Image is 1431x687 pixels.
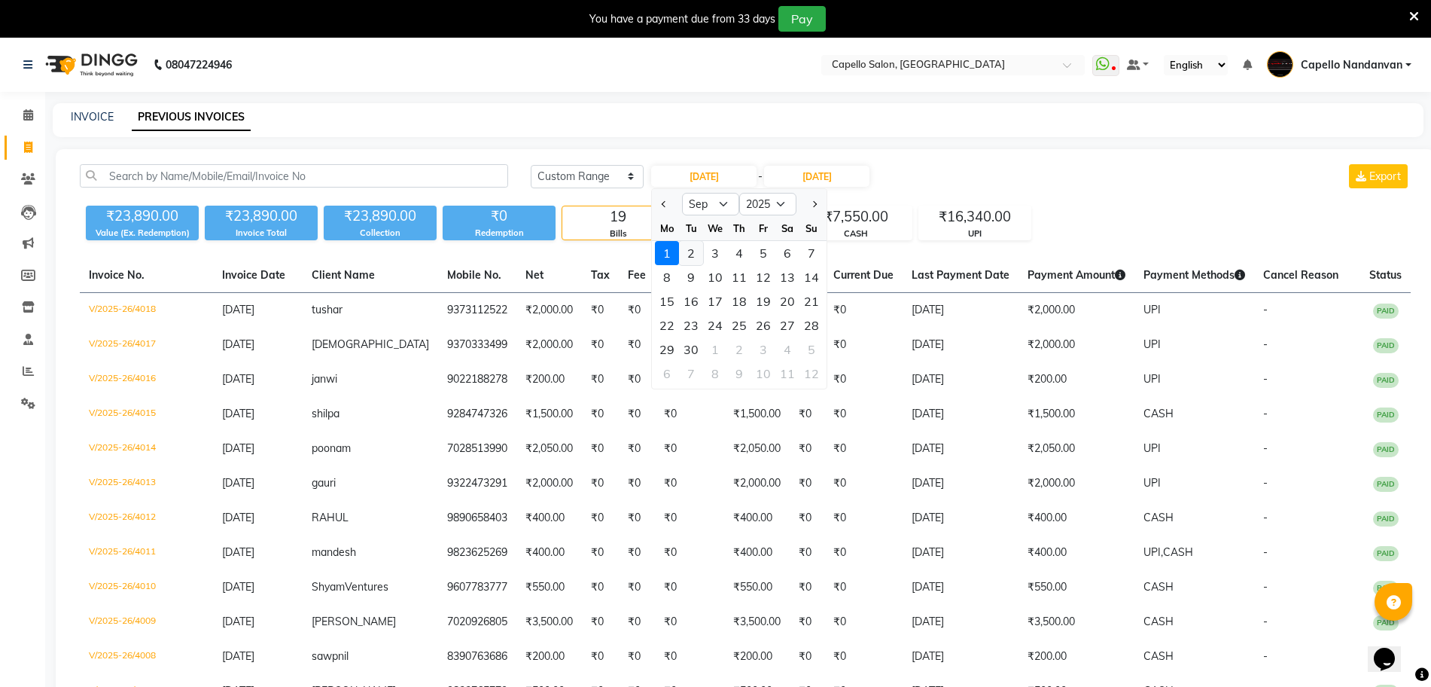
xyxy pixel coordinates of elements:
[655,466,724,501] td: ₹0
[222,476,254,490] span: [DATE]
[903,536,1018,570] td: [DATE]
[727,265,751,289] div: Thursday, September 11, 2025
[655,289,679,313] div: Monday, September 15, 2025
[724,501,790,536] td: ₹400.00
[824,397,903,432] td: ₹0
[919,227,1031,240] div: UPI
[724,397,790,432] td: ₹1,500.00
[345,580,388,594] span: Ventures
[516,501,582,536] td: ₹400.00
[516,328,582,362] td: ₹2,000.00
[132,104,251,131] a: PREVIOUS INVOICES
[312,615,396,628] span: [PERSON_NAME]
[655,265,679,289] div: Monday, September 8, 2025
[703,241,727,265] div: 3
[903,432,1018,466] td: [DATE]
[679,241,703,265] div: Tuesday, September 2, 2025
[703,241,727,265] div: Wednesday, September 3, 2025
[679,289,703,313] div: Tuesday, September 16, 2025
[775,313,799,337] div: 27
[651,166,757,187] input: Start Date
[679,265,703,289] div: 9
[619,293,655,328] td: ₹0
[1301,57,1402,73] span: Capello Nandanvan
[727,313,751,337] div: 25
[1373,442,1399,457] span: PAID
[751,313,775,337] div: Friday, September 26, 2025
[903,397,1018,432] td: [DATE]
[799,216,824,240] div: Su
[1143,441,1161,455] span: UPI
[628,268,646,282] span: Fee
[727,241,751,265] div: Thursday, September 4, 2025
[790,432,824,466] td: ₹0
[1369,169,1401,183] span: Export
[582,501,619,536] td: ₹0
[582,328,619,362] td: ₹0
[222,268,285,282] span: Invoice Date
[312,372,337,386] span: janwi
[582,640,619,674] td: ₹0
[799,313,824,337] div: Sunday, September 28, 2025
[1263,337,1268,351] span: -
[1373,408,1399,423] span: PAID
[824,432,903,466] td: ₹0
[1143,476,1161,490] span: UPI
[619,466,655,501] td: ₹0
[438,570,516,605] td: 9607783777
[790,605,824,640] td: ₹0
[799,289,824,313] div: 21
[727,265,751,289] div: 11
[724,640,790,674] td: ₹200.00
[751,289,775,313] div: 19
[724,536,790,570] td: ₹400.00
[679,313,703,337] div: 23
[1263,545,1268,559] span: -
[619,397,655,432] td: ₹0
[655,216,679,240] div: Mo
[824,362,903,397] td: ₹0
[1263,580,1268,594] span: -
[516,605,582,640] td: ₹3,500.00
[655,640,724,674] td: ₹0
[438,328,516,362] td: 9370333499
[727,216,751,240] div: Th
[312,580,345,594] span: Shyam
[205,227,318,240] div: Invoice Total
[790,501,824,536] td: ₹0
[790,640,824,674] td: ₹0
[619,605,655,640] td: ₹0
[903,466,1018,501] td: [DATE]
[727,337,751,362] div: Thursday, October 2, 2025
[1143,580,1174,594] span: CASH
[1373,304,1399,319] span: PAID
[438,605,516,640] td: 7020926805
[86,206,199,227] div: ₹23,890.00
[1018,362,1134,397] td: ₹200.00
[312,545,356,559] span: mandesh
[1143,337,1161,351] span: UPI
[751,241,775,265] div: Friday, September 5, 2025
[751,337,775,362] div: Friday, October 3, 2025
[775,289,799,313] div: 20
[751,362,775,386] div: Friday, October 10, 2025
[1143,268,1245,282] span: Payment Methods
[591,268,610,282] span: Tax
[727,362,751,386] div: 9
[582,362,619,397] td: ₹0
[516,640,582,674] td: ₹200.00
[1018,605,1134,640] td: ₹3,500.00
[71,110,114,124] a: INVOICE
[222,337,254,351] span: [DATE]
[1018,397,1134,432] td: ₹1,500.00
[1018,328,1134,362] td: ₹2,000.00
[516,536,582,570] td: ₹400.00
[438,432,516,466] td: 7028513990
[1263,372,1268,386] span: -
[655,313,679,337] div: Monday, September 22, 2025
[1263,615,1268,628] span: -
[619,570,655,605] td: ₹0
[438,536,516,570] td: 9823625269
[1263,268,1338,282] span: Cancel Reason
[679,289,703,313] div: 16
